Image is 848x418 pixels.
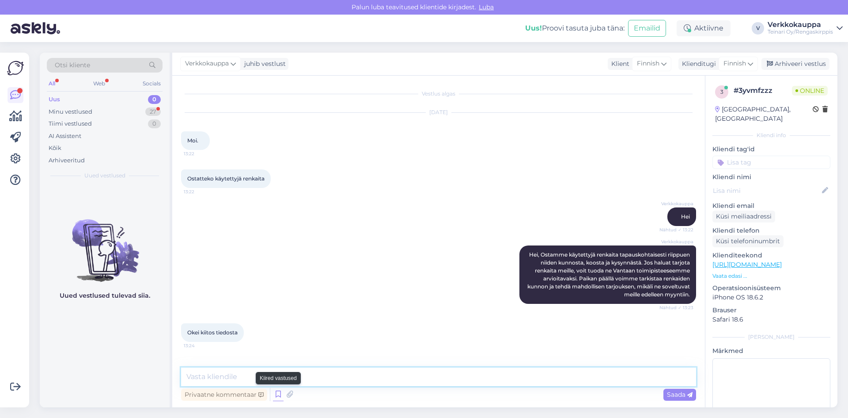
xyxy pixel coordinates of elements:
div: V [752,22,764,35]
span: Saada [667,391,693,399]
a: VerkkokauppaTeinari Oy/Rengaskirppis [768,21,843,35]
div: 27 [145,107,161,116]
div: Arhiveeri vestlus [761,58,829,70]
div: juhib vestlust [241,59,286,69]
p: Märkmed [712,346,830,356]
p: Vaata edasi ... [712,272,830,280]
span: Verkkokauppa [185,59,229,69]
div: Proovi tasuta juba täna: [525,23,625,34]
p: Safari 18.6 [712,315,830,324]
div: Klient [608,59,629,69]
p: iPhone OS 18.6.2 [712,293,830,302]
span: Nähtud ✓ 13:22 [659,226,693,233]
div: [DATE] [181,108,696,116]
div: Vestlus algas [181,90,696,98]
span: Verkkokauppa [660,238,693,245]
input: Lisa nimi [713,186,820,196]
div: Küsi meiliaadressi [712,211,775,222]
div: Teinari Oy/Rengaskirppis [768,28,833,35]
div: Web [91,78,107,89]
p: Kliendi tag'id [712,145,830,154]
div: Uus [49,95,60,104]
input: Lisa tag [712,156,830,169]
span: Otsi kliente [55,61,90,70]
span: Luba [476,3,496,11]
div: Kliendi info [712,131,830,139]
span: 3 [720,88,723,95]
span: Verkkokauppa [660,200,693,207]
a: [URL][DOMAIN_NAME] [712,261,782,268]
img: No chats [40,203,170,283]
div: [PERSON_NAME] [712,333,830,341]
div: 0 [148,95,161,104]
div: Kõik [49,144,61,153]
div: Privaatne kommentaar [181,389,267,401]
span: Uued vestlused [84,172,125,180]
small: Kiired vastused [260,374,297,382]
span: Hei [681,213,690,220]
p: Kliendi email [712,201,830,211]
div: # 3yvmfzzz [734,85,792,96]
button: Emailid [628,20,666,37]
div: 0 [148,119,161,128]
p: Kliendi nimi [712,173,830,182]
div: AI Assistent [49,132,81,141]
span: Online [792,86,828,96]
div: Tiimi vestlused [49,119,92,128]
p: Operatsioonisüsteem [712,284,830,293]
span: Moi. [187,137,198,144]
span: Ostatteko käytettyjä renkaita [187,175,265,182]
p: Klienditeekond [712,251,830,260]
div: [GEOGRAPHIC_DATA], [GEOGRAPHIC_DATA] [715,105,813,123]
p: Uued vestlused tulevad siia. [60,291,150,300]
p: Kliendi telefon [712,226,830,235]
span: Finnish [637,59,659,69]
div: Minu vestlused [49,107,92,116]
p: Brauser [712,306,830,315]
div: Socials [141,78,163,89]
img: Askly Logo [7,60,24,77]
span: 13:22 [184,188,217,195]
span: Nähtud ✓ 13:23 [659,304,693,311]
span: Hei, Ostamme käytettyjä renkaita tapauskohtaisesti riippuen niiden kunnosta, koosta ja kysynnästä... [527,251,691,298]
div: Verkkokauppa [768,21,833,28]
span: 13:24 [184,342,217,349]
div: All [47,78,57,89]
span: Okei kiitos tiedosta [187,329,238,336]
div: Aktiivne [677,20,731,36]
span: 13:22 [184,150,217,157]
div: Arhiveeritud [49,156,85,165]
span: Finnish [723,59,746,69]
b: Uus! [525,24,542,32]
div: Küsi telefoninumbrit [712,235,784,247]
div: Klienditugi [678,59,716,69]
